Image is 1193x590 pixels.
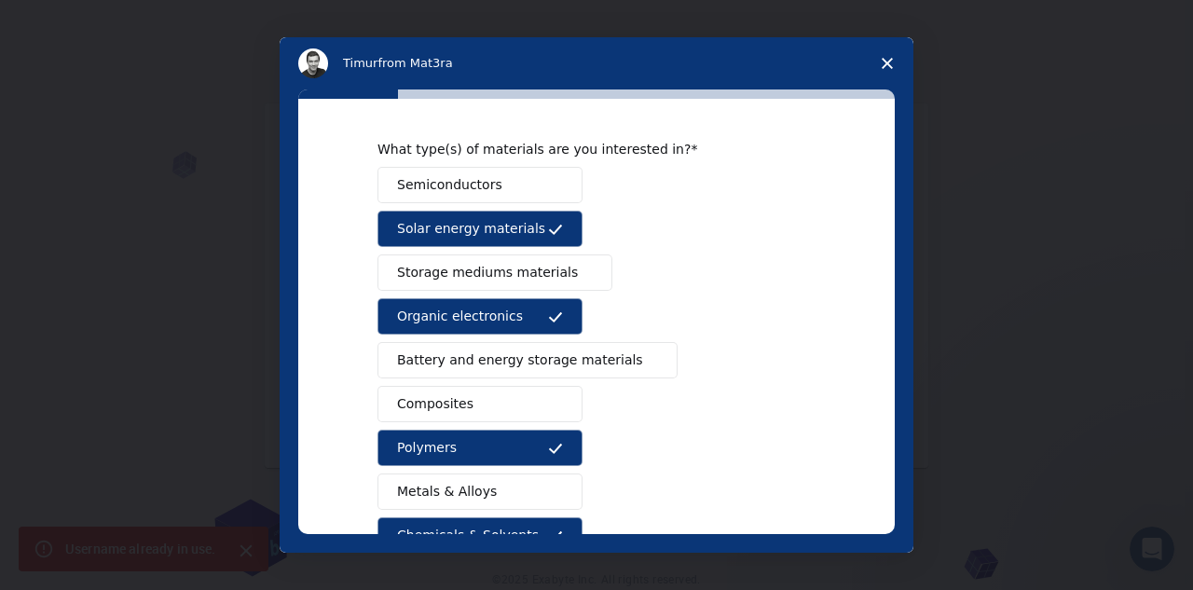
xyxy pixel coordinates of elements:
[397,526,539,545] span: Chemicals & Solvents
[377,141,788,158] div: What type(s) of materials are you interested in?
[377,254,612,291] button: Storage mediums materials
[397,438,457,458] span: Polymers
[397,482,497,501] span: Metals & Alloys
[397,175,502,195] span: Semiconductors
[397,307,523,326] span: Organic electronics
[861,37,913,89] span: Close survey
[343,56,377,70] span: Timur
[377,211,583,247] button: Solar energy materials
[377,298,583,335] button: Organic electronics
[377,56,452,70] span: from Mat3ra
[397,219,545,239] span: Solar energy materials
[377,167,583,203] button: Semiconductors
[377,386,583,422] button: Composites
[397,263,578,282] span: Storage mediums materials
[39,13,106,30] span: Support
[377,430,583,466] button: Polymers
[397,350,643,370] span: Battery and energy storage materials
[397,394,473,414] span: Composites
[377,517,583,554] button: Chemicals & Solvents
[298,48,328,78] img: Profile image for Timur
[377,342,678,378] button: Battery and energy storage materials
[377,473,583,510] button: Metals & Alloys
